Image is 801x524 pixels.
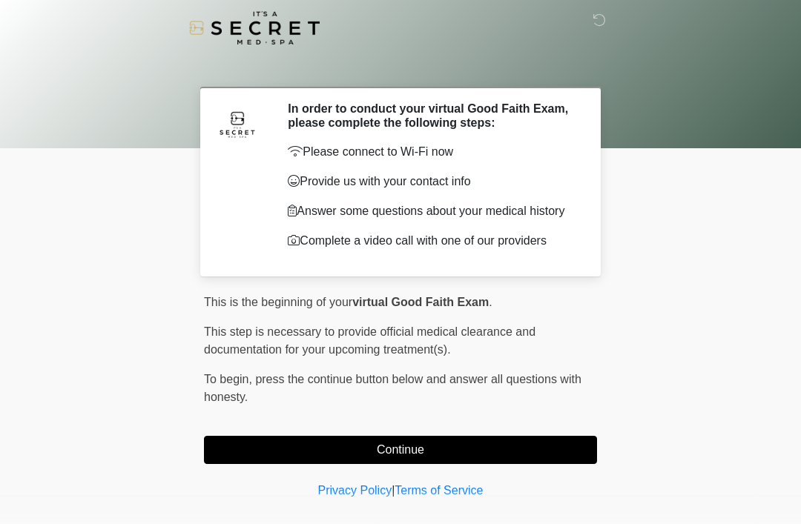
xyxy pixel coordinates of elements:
[204,436,597,464] button: Continue
[189,11,320,44] img: It's A Secret Med Spa Logo
[215,102,260,146] img: Agent Avatar
[288,202,575,220] p: Answer some questions about your medical history
[204,325,535,356] span: This step is necessary to provide official medical clearance and documentation for your upcoming ...
[204,373,581,403] span: press the continue button below and answer all questions with honesty.
[288,173,575,190] p: Provide us with your contact info
[318,484,392,497] a: Privacy Policy
[288,102,575,130] h2: In order to conduct your virtual Good Faith Exam, please complete the following steps:
[204,296,352,308] span: This is the beginning of your
[288,143,575,161] p: Please connect to Wi-Fi now
[288,232,575,250] p: Complete a video call with one of our providers
[395,484,483,497] a: Terms of Service
[204,373,255,385] span: To begin,
[392,484,395,497] a: |
[352,296,489,308] strong: virtual Good Faith Exam
[193,53,608,81] h1: ‎ ‎
[489,296,492,308] span: .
